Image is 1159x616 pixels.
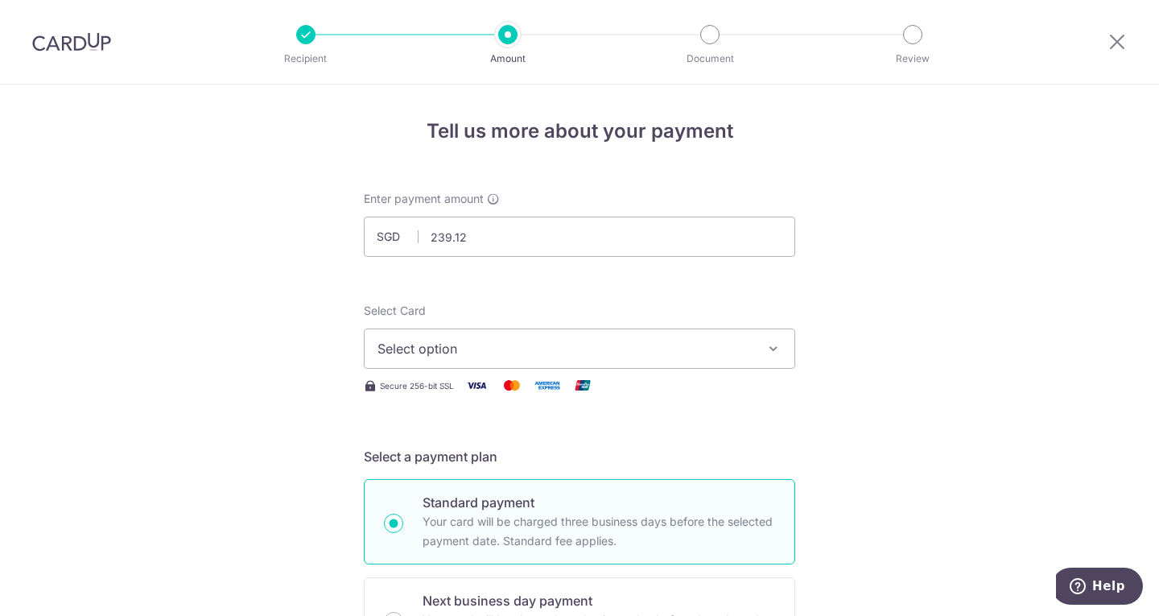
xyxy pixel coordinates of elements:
[567,375,599,395] img: Union Pay
[853,51,972,67] p: Review
[32,32,111,52] img: CardUp
[377,229,419,245] span: SGD
[460,375,493,395] img: Visa
[448,51,567,67] p: Amount
[380,379,454,392] span: Secure 256-bit SSL
[423,493,775,512] p: Standard payment
[364,329,795,369] button: Select option
[364,191,484,207] span: Enter payment amount
[650,51,769,67] p: Document
[364,217,795,257] input: 0.00
[364,447,795,466] h5: Select a payment plan
[531,375,563,395] img: American Express
[377,339,753,358] span: Select option
[246,51,365,67] p: Recipient
[423,591,775,610] p: Next business day payment
[423,512,775,551] p: Your card will be charged three business days before the selected payment date. Standard fee appl...
[1056,568,1143,608] iframe: Opens a widget where you can find more information
[496,375,528,395] img: Mastercard
[364,117,795,146] h4: Tell us more about your payment
[364,304,426,317] span: translation missing: en.payables.payment_networks.credit_card.summary.labels.select_card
